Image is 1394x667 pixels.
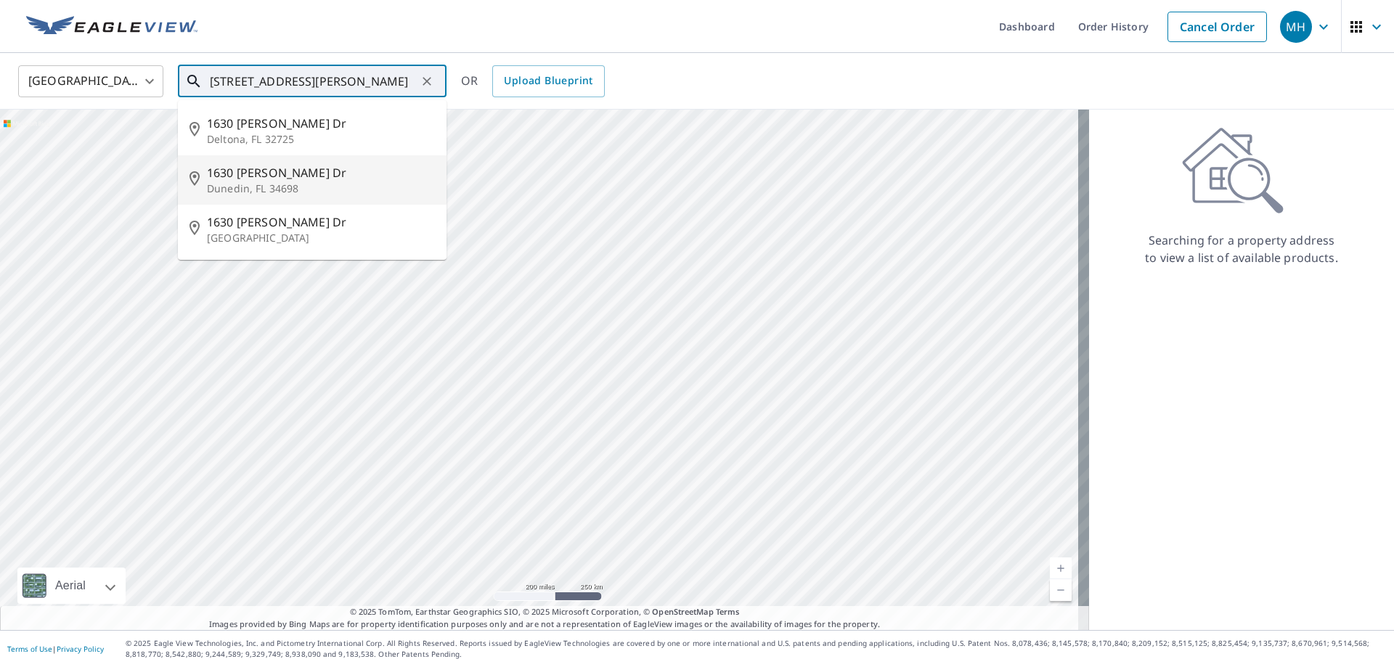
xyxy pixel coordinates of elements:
[1280,11,1312,43] div: MH
[207,181,435,196] p: Dunedin, FL 34698
[1050,579,1072,601] a: Current Level 5, Zoom Out
[207,132,435,147] p: Deltona, FL 32725
[652,606,713,617] a: OpenStreetMap
[207,115,435,132] span: 1630 [PERSON_NAME] Dr
[350,606,740,618] span: © 2025 TomTom, Earthstar Geographics SIO, © 2025 Microsoft Corporation, ©
[492,65,604,97] a: Upload Blueprint
[716,606,740,617] a: Terms
[18,61,163,102] div: [GEOGRAPHIC_DATA]
[207,213,435,231] span: 1630 [PERSON_NAME] Dr
[7,645,104,653] p: |
[207,231,435,245] p: [GEOGRAPHIC_DATA]
[504,72,592,90] span: Upload Blueprint
[1050,557,1072,579] a: Current Level 5, Zoom In
[17,568,126,604] div: Aerial
[1167,12,1267,42] a: Cancel Order
[210,61,417,102] input: Search by address or latitude-longitude
[417,71,437,91] button: Clear
[26,16,197,38] img: EV Logo
[51,568,90,604] div: Aerial
[7,644,52,654] a: Terms of Use
[57,644,104,654] a: Privacy Policy
[207,164,435,181] span: 1630 [PERSON_NAME] Dr
[126,638,1387,660] p: © 2025 Eagle View Technologies, Inc. and Pictometry International Corp. All Rights Reserved. Repo...
[461,65,605,97] div: OR
[1144,232,1339,266] p: Searching for a property address to view a list of available products.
